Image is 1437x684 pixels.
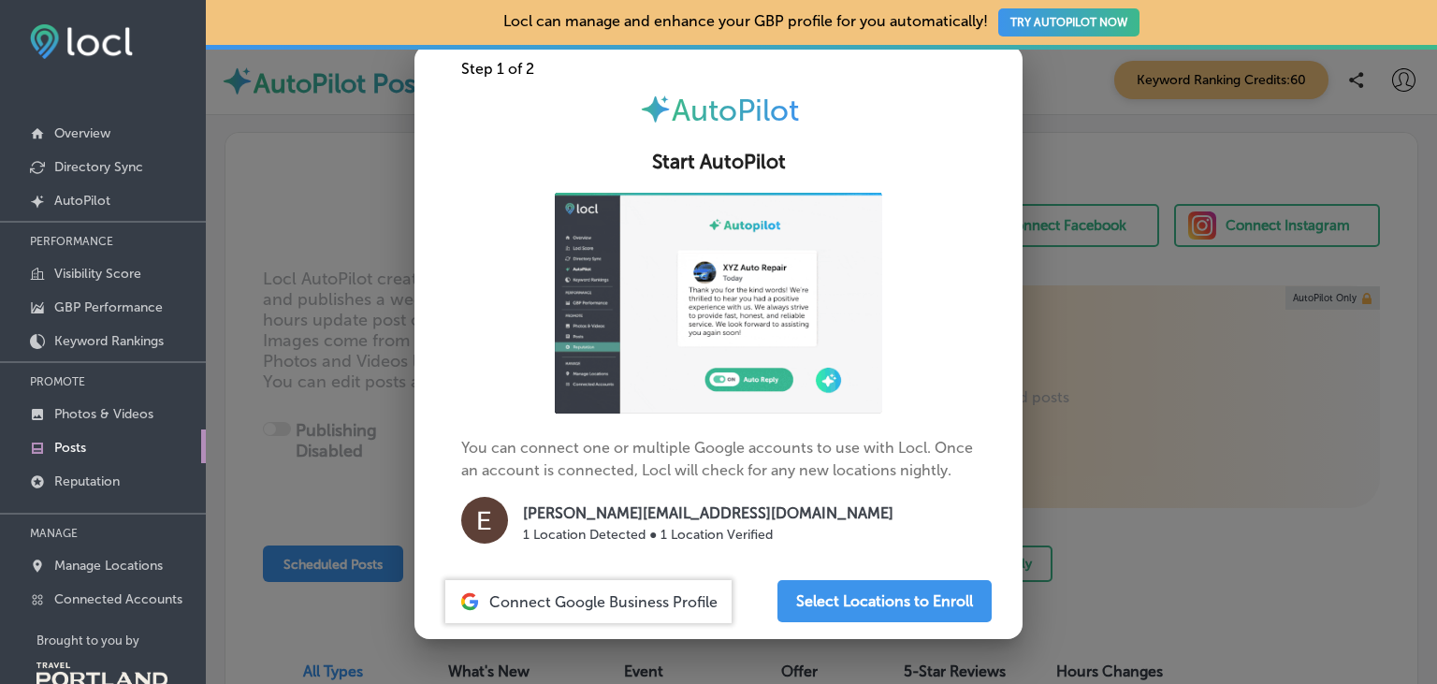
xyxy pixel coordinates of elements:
[437,151,1000,174] h2: Start AutoPilot
[54,591,182,607] p: Connected Accounts
[639,93,672,125] img: autopilot-icon
[54,406,153,422] p: Photos & Videos
[54,193,110,209] p: AutoPilot
[54,299,163,315] p: GBP Performance
[523,502,893,525] p: [PERSON_NAME][EMAIL_ADDRESS][DOMAIN_NAME]
[36,633,206,648] p: Brought to you by
[461,193,976,551] p: You can connect one or multiple Google accounts to use with Locl. Once an account is connected, L...
[54,266,141,282] p: Visibility Score
[414,60,1023,78] div: Step 1 of 2
[998,8,1139,36] button: TRY AUTOPILOT NOW
[672,93,799,128] span: AutoPilot
[54,333,164,349] p: Keyword Rankings
[54,125,110,141] p: Overview
[54,558,163,574] p: Manage Locations
[54,473,120,489] p: Reputation
[54,159,143,175] p: Directory Sync
[489,593,718,611] span: Connect Google Business Profile
[555,193,882,415] img: ap-gif
[777,580,992,622] button: Select Locations to Enroll
[523,525,893,545] p: 1 Location Detected ● 1 Location Verified
[54,440,86,456] p: Posts
[30,24,133,59] img: fda3e92497d09a02dc62c9cd864e3231.png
